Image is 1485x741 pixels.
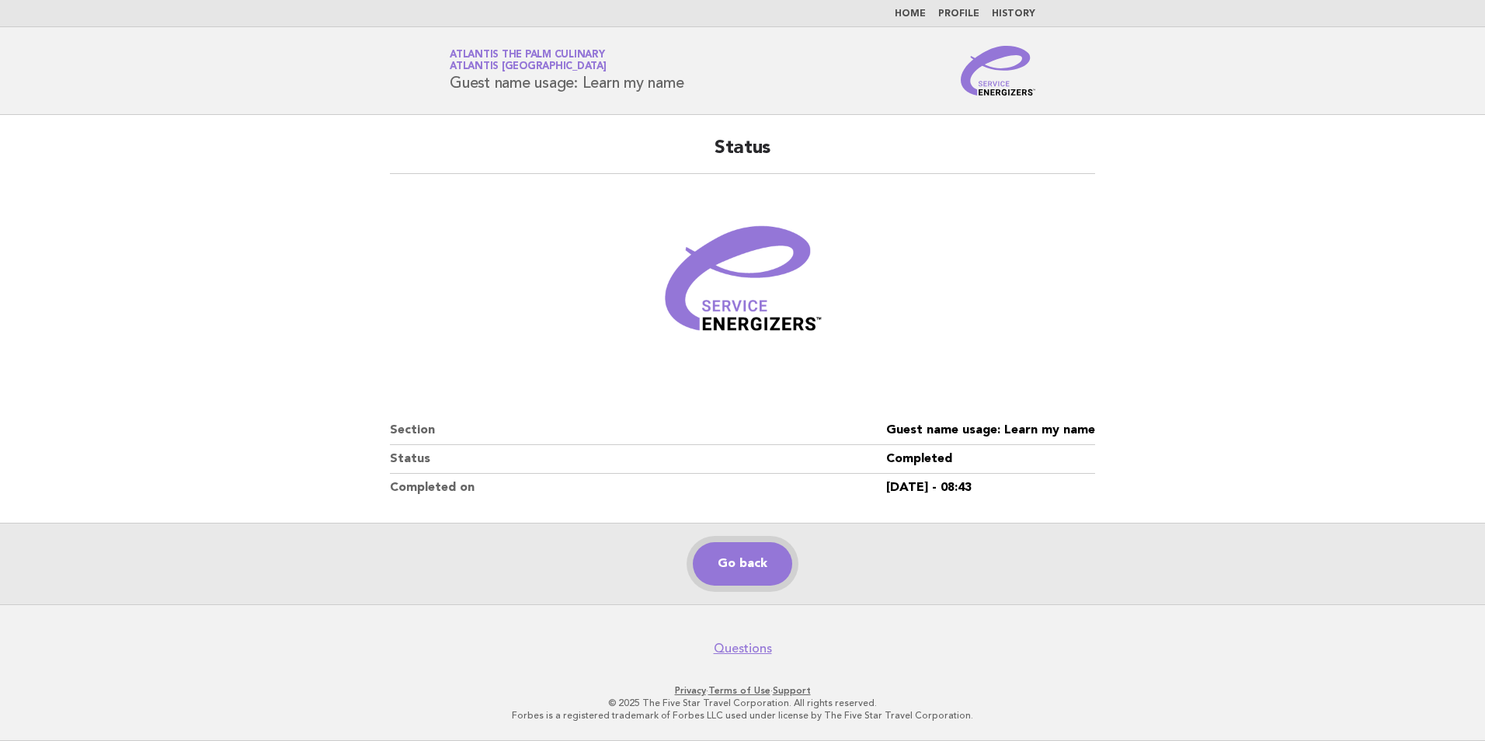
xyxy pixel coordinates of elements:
p: · · [267,684,1218,697]
a: Home [895,9,926,19]
dd: [DATE] - 08:43 [886,474,1095,502]
a: Go back [693,542,792,586]
a: Support [773,685,811,696]
h1: Guest name usage: Learn my name [450,50,683,91]
a: Privacy [675,685,706,696]
a: Questions [714,641,772,656]
p: © 2025 The Five Star Travel Corporation. All rights reserved. [267,697,1218,709]
img: Verified [649,193,836,379]
dt: Completed on [390,474,886,502]
img: Service Energizers [961,46,1035,96]
h2: Status [390,136,1095,174]
a: Atlantis The Palm CulinaryAtlantis [GEOGRAPHIC_DATA] [450,50,607,71]
dt: Section [390,416,886,445]
dt: Status [390,445,886,474]
p: Forbes is a registered trademark of Forbes LLC used under license by The Five Star Travel Corpora... [267,709,1218,722]
a: Profile [938,9,979,19]
span: Atlantis [GEOGRAPHIC_DATA] [450,62,607,72]
a: History [992,9,1035,19]
dd: Completed [886,445,1095,474]
a: Terms of Use [708,685,770,696]
dd: Guest name usage: Learn my name [886,416,1095,445]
